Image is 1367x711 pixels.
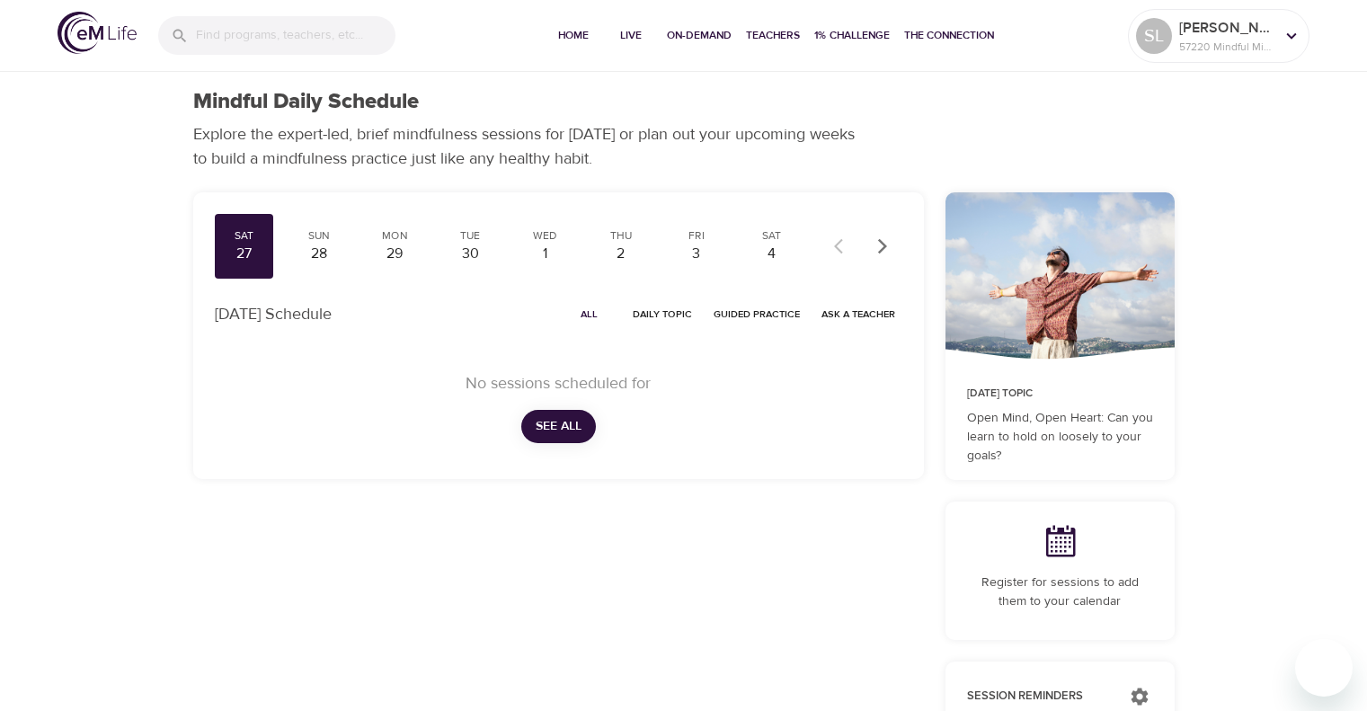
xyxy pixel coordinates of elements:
div: 2 [599,244,644,264]
button: Ask a Teacher [814,300,902,328]
p: Register for sessions to add them to your calendar [967,573,1153,611]
span: Live [609,26,652,45]
p: [DATE] Topic [967,386,1153,402]
p: Open Mind, Open Heart: Can you learn to hold on loosely to your goals? [967,409,1153,466]
span: On-Demand [667,26,732,45]
div: Mon [372,228,417,244]
span: All [568,306,611,323]
div: Sun [297,228,342,244]
div: 28 [297,244,342,264]
div: 4 [750,244,794,264]
span: 1% Challenge [814,26,890,45]
div: Sat [750,228,794,244]
p: [PERSON_NAME] [1179,17,1274,39]
button: All [561,300,618,328]
div: 30 [448,244,493,264]
div: 29 [372,244,417,264]
button: Guided Practice [706,300,807,328]
span: Teachers [746,26,800,45]
div: Thu [599,228,644,244]
div: 1 [523,244,568,264]
span: Guided Practice [714,306,800,323]
h1: Mindful Daily Schedule [193,89,419,115]
input: Find programs, teachers, etc... [196,16,395,55]
p: [DATE] Schedule [215,302,332,326]
span: See All [536,415,581,438]
div: 27 [222,244,267,264]
span: Home [552,26,595,45]
button: See All [521,410,596,443]
span: The Connection [904,26,994,45]
span: Daily Topic [633,306,692,323]
p: Session Reminders [967,688,1112,706]
img: logo [58,12,137,54]
div: SL [1136,18,1172,54]
iframe: Button to launch messaging window [1295,639,1353,697]
p: 57220 Mindful Minutes [1179,39,1274,55]
button: Daily Topic [626,300,699,328]
div: Fri [674,228,719,244]
span: Ask a Teacher [821,306,895,323]
p: Explore the expert-led, brief mindfulness sessions for [DATE] or plan out your upcoming weeks to ... [193,122,867,171]
div: Sat [222,228,267,244]
div: Tue [448,228,493,244]
div: 3 [674,244,719,264]
p: No sessions scheduled for [236,371,881,395]
div: Wed [523,228,568,244]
